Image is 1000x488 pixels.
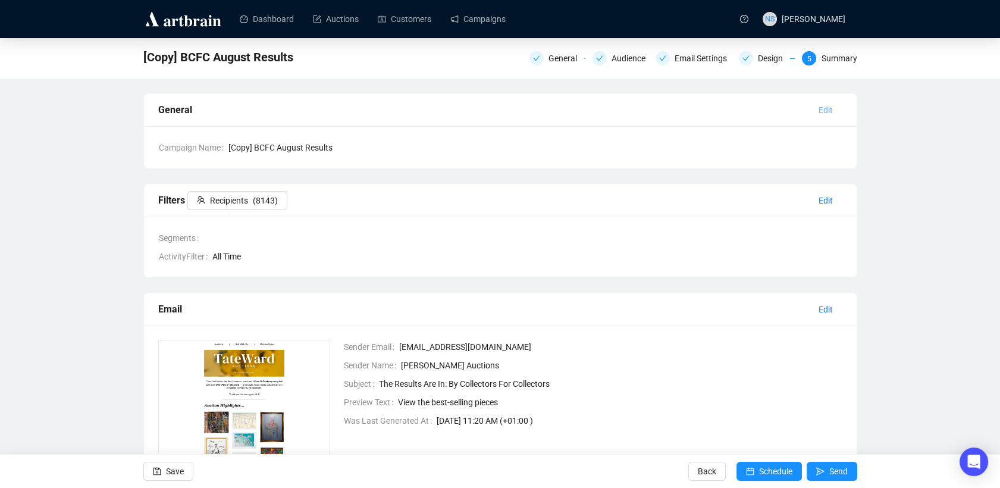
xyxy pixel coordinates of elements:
span: Subject [344,377,379,390]
button: Edit [809,300,842,319]
span: Save [166,455,184,488]
span: calendar [746,467,754,476]
span: Sender Name [344,359,401,372]
div: General [529,51,585,65]
span: Campaign Name [159,141,228,154]
span: [EMAIL_ADDRESS][DOMAIN_NAME] [399,340,842,354]
a: Campaigns [450,4,506,35]
span: [PERSON_NAME] Auctions [401,359,842,372]
a: Dashboard [240,4,294,35]
div: Design [758,51,790,65]
button: Recipients(8143) [187,191,287,210]
button: Send [807,462,857,481]
span: NS [765,13,775,25]
span: Preview Text [344,396,398,409]
div: Design [739,51,795,65]
span: Send [829,455,848,488]
span: [PERSON_NAME] [782,14,845,24]
div: Email Settings [656,51,732,65]
span: save [153,467,161,476]
span: ActivityFilter [159,250,212,263]
img: logo [143,10,223,29]
button: Back [688,462,726,481]
span: check [742,55,750,62]
span: Edit [819,303,833,316]
span: View the best-selling pieces [398,396,842,409]
a: Customers [378,4,431,35]
div: Open Intercom Messenger [960,448,988,476]
span: check [659,55,666,62]
button: Save [143,462,193,481]
div: General [548,51,584,65]
span: [Copy] BCFC August Results [228,141,842,154]
span: The Results Are In: By Collectors For Collectors [379,377,842,390]
div: Audience [593,51,648,65]
button: Edit [809,101,842,120]
span: Schedule [759,455,792,488]
span: [Copy] BCFC August Results [143,48,293,67]
span: Recipients [210,194,248,207]
span: question-circle [740,15,748,23]
span: Segments [159,232,203,245]
span: 5 [807,55,811,63]
span: All Time [212,250,842,263]
span: Sender Email [344,340,399,354]
span: check [533,55,540,62]
div: Audience [612,51,653,65]
span: Back [698,455,716,488]
div: 5Summary [802,51,857,65]
button: Edit [809,191,842,210]
span: send [816,467,825,476]
span: Edit [819,194,833,207]
a: Auctions [313,4,359,35]
span: team [197,196,205,204]
span: Was Last Generated At [344,414,437,427]
span: Filters [158,195,287,206]
span: [DATE] 11:20 AM (+01:00 ) [437,414,842,427]
div: Summary [821,51,857,65]
button: Schedule [736,462,802,481]
div: Email [158,302,809,317]
span: Edit [819,104,833,117]
span: check [596,55,603,62]
span: ( 8143 ) [253,194,278,207]
div: Email Settings [675,51,734,65]
div: General [158,102,809,117]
